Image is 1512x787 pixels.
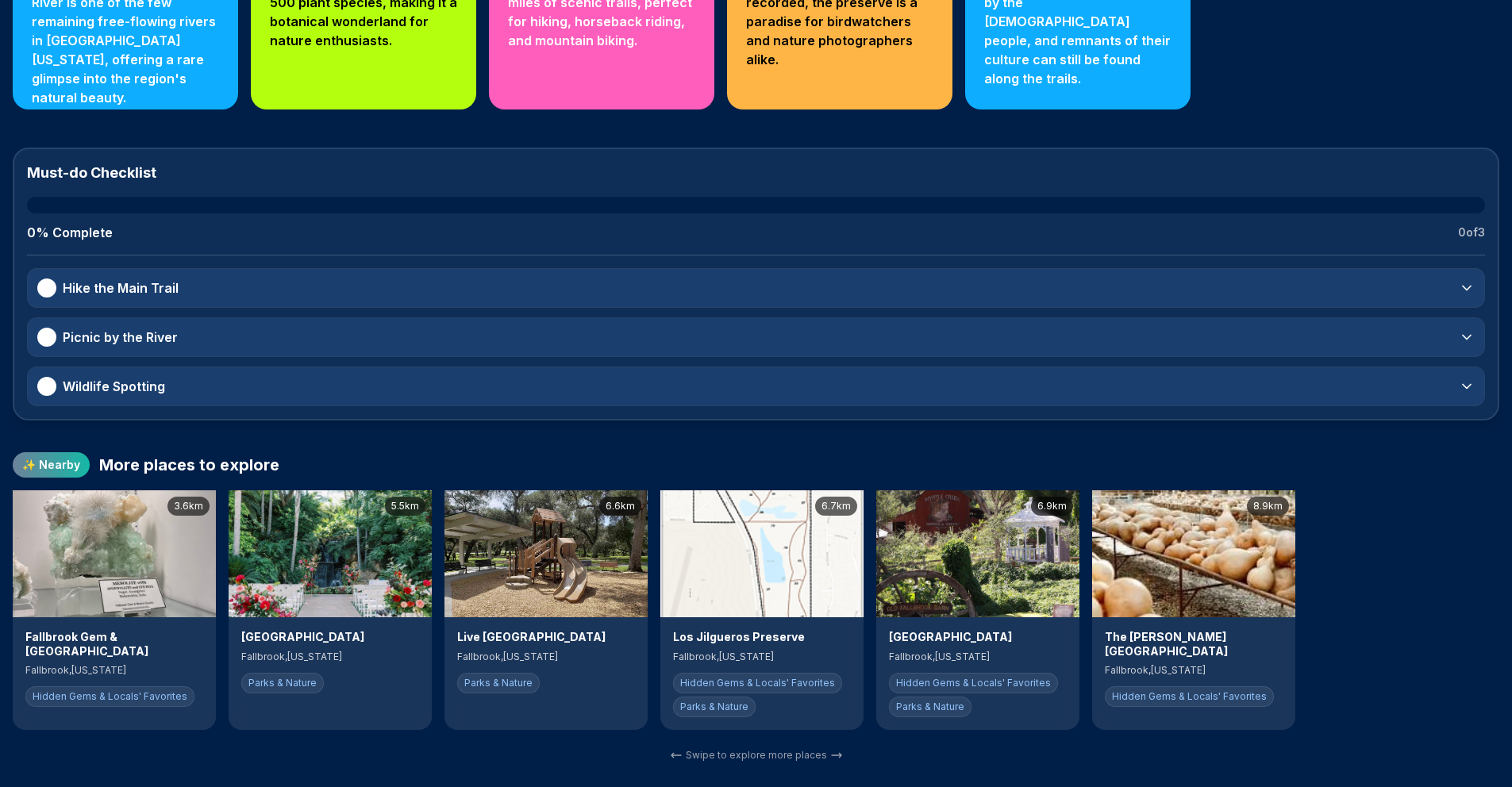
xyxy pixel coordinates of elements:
[670,749,843,762] div: Swipe to explore more places
[63,278,179,298] span: Hike the Main Trail
[673,651,851,663] p: Fallbrook , [US_STATE]
[167,497,210,516] div: 3.6km
[889,630,1067,644] h3: [GEOGRAPHIC_DATA]
[1105,686,1274,707] span: Hidden Gems & Locals' Favorites
[27,162,1485,184] h3: Must-do Checklist
[1458,225,1485,240] span: 0 of 3
[27,223,113,242] p: 0 % Complete
[457,630,635,644] h3: Live [GEOGRAPHIC_DATA]
[1105,664,1283,677] p: Fallbrook , [US_STATE]
[241,651,419,663] p: Fallbrook , [US_STATE]
[1247,497,1289,516] div: 8.9km
[889,673,1058,693] span: Hidden Gems & Locals' Favorites
[444,490,648,617] img: Live Oak County Park
[13,452,90,478] div: ✨ Nearby
[673,630,851,644] h3: Los Jilgueros Preserve
[673,697,756,717] span: Parks & Nature
[889,651,1067,663] p: Fallbrook , [US_STATE]
[1092,490,1295,617] img: The Welburn Gourd Farm
[673,673,842,693] span: Hidden Gems & Locals' Favorites
[241,673,324,693] span: Parks & Nature
[385,497,425,516] div: 5.5km
[660,490,864,617] img: Los Jilgueros Preserve
[457,673,540,693] span: Parks & Nature
[63,328,178,347] span: Picnic by the River
[1105,630,1283,658] h3: The [PERSON_NAME] [GEOGRAPHIC_DATA]
[457,651,635,663] p: Fallbrook , [US_STATE]
[25,686,194,707] span: Hidden Gems & Locals' Favorites
[63,377,165,396] span: Wildlife Spotting
[241,630,419,644] h3: [GEOGRAPHIC_DATA]
[876,490,1079,617] img: Myrtle Creek Botanical Gardens & Nursery
[889,697,971,717] span: Parks & Nature
[13,490,216,617] img: Fallbrook Gem & Mineral Society Museum
[815,497,857,516] div: 6.7km
[25,630,203,658] h3: Fallbrook Gem & [GEOGRAPHIC_DATA]
[1031,497,1073,516] div: 6.9km
[25,664,203,677] p: Fallbrook , [US_STATE]
[99,454,279,476] h2: More places to explore
[599,497,641,516] div: 6.6km
[229,490,432,617] img: Grand Tradition Estate & Gardens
